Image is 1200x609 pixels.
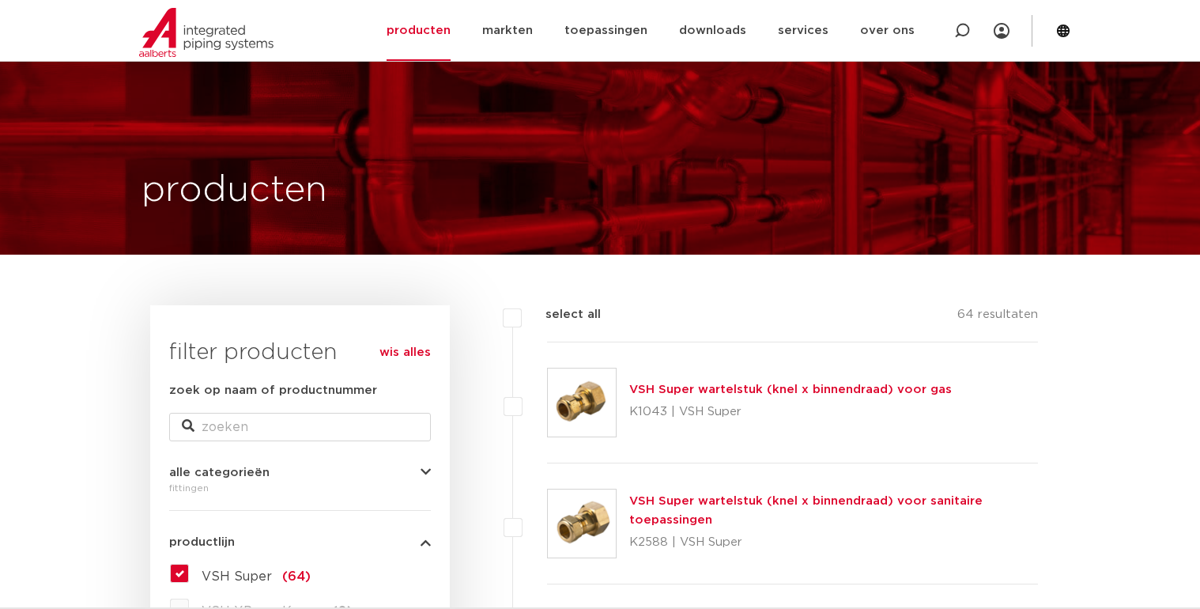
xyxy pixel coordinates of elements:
p: K1043 | VSH Super [629,399,952,425]
a: VSH Super wartelstuk (knel x binnendraad) voor sanitaire toepassingen [629,495,983,526]
a: VSH Super wartelstuk (knel x binnendraad) voor gas [629,384,952,395]
img: Thumbnail for VSH Super wartelstuk (knel x binnendraad) voor sanitaire toepassingen [548,490,616,558]
h1: producten [142,165,327,216]
h3: filter producten [169,337,431,369]
img: Thumbnail for VSH Super wartelstuk (knel x binnendraad) voor gas [548,369,616,437]
span: productlijn [169,536,235,548]
p: K2588 | VSH Super [629,530,1038,555]
span: VSH Super [202,570,272,583]
button: productlijn [169,536,431,548]
div: fittingen [169,478,431,497]
label: zoek op naam of productnummer [169,381,377,400]
span: (64) [282,570,311,583]
p: 64 resultaten [957,305,1038,330]
label: select all [522,305,601,324]
button: alle categorieën [169,467,431,478]
input: zoeken [169,413,431,441]
span: alle categorieën [169,467,270,478]
a: wis alles [379,343,431,362]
